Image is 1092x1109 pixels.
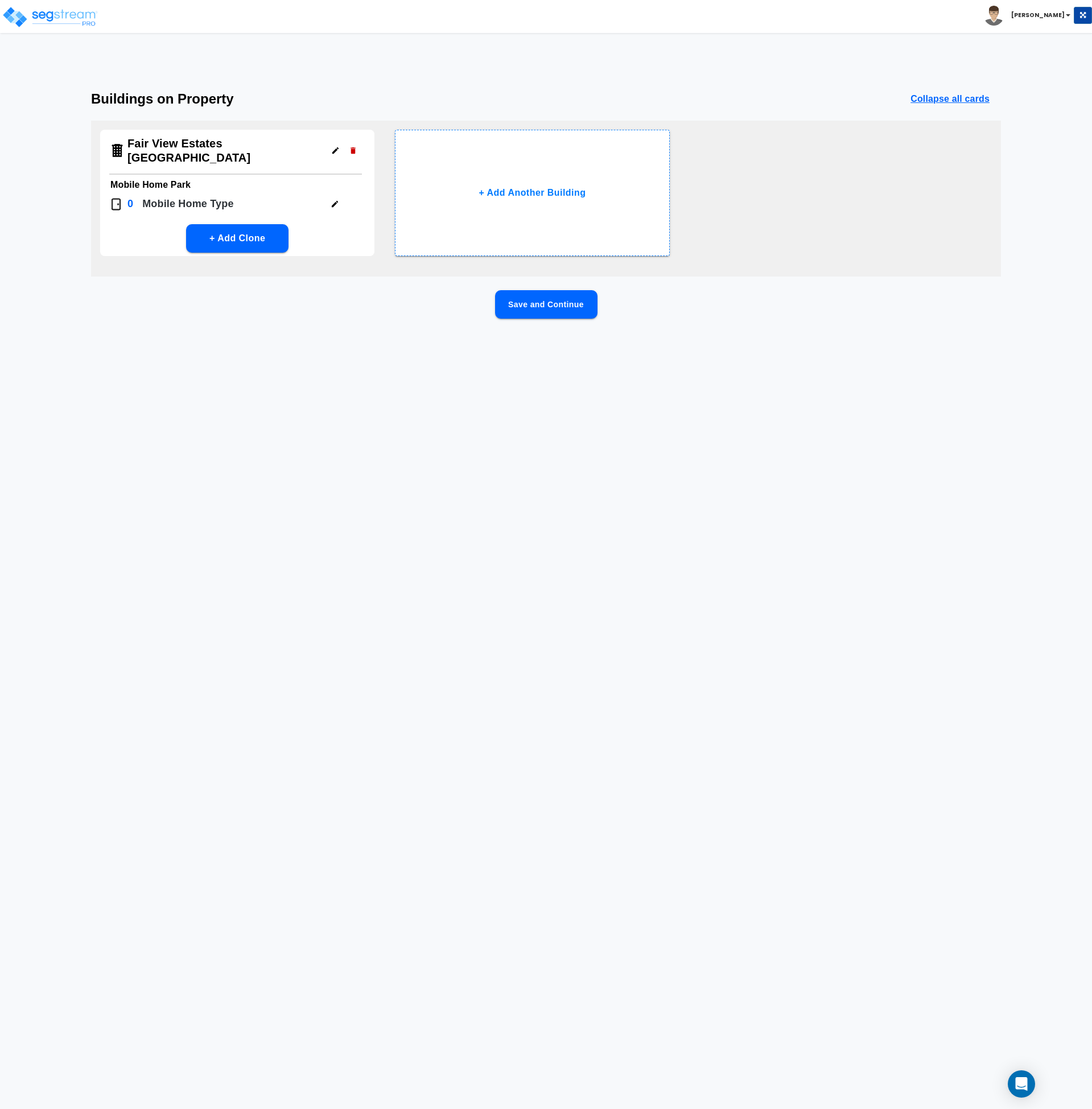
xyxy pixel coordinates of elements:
[984,6,1004,26] img: avatar.png
[142,196,233,212] p: Mobile Home Type
[109,143,125,159] img: Building Icon
[495,290,597,319] button: Save and Continue
[910,92,990,106] p: Collapse all cards
[91,91,234,107] h3: Buildings on Property
[395,130,669,256] button: + Add Another Building
[186,224,289,253] button: + Add Clone
[127,196,133,212] p: 0
[109,197,123,211] img: Door Icon
[1011,11,1065,19] b: [PERSON_NAME]
[127,137,324,164] h4: Fair View Estates [GEOGRAPHIC_DATA]
[1008,1070,1035,1098] div: Open Intercom Messenger
[2,6,98,28] img: logo_pro_r.png
[110,177,364,193] h6: Mobile Home Park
